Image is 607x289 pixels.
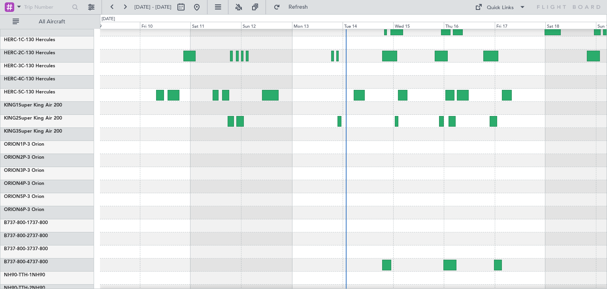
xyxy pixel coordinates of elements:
span: B737-800-2 [4,234,30,238]
a: B737-800-1737-800 [4,221,48,225]
div: Thu 16 [444,22,494,29]
a: ORION5P-3 Orion [4,194,44,199]
span: All Aircraft [21,19,83,25]
a: ORION4P-3 Orion [4,181,44,186]
div: Fri 10 [140,22,190,29]
span: ORION2 [4,155,23,160]
a: HERC-2C-130 Hercules [4,51,55,55]
span: B737-800-3 [4,247,30,251]
a: HERC-4C-130 Hercules [4,77,55,82]
a: ORION1P-3 Orion [4,142,44,147]
a: ORION6P-3 Orion [4,207,44,212]
a: B737-800-2737-800 [4,234,48,238]
span: ORION5 [4,194,23,199]
a: HERC-1C-130 Hercules [4,38,55,42]
span: ORION4 [4,181,23,186]
a: B737-800-4737-800 [4,260,48,264]
span: HERC-5 [4,90,21,95]
div: Sun 12 [241,22,292,29]
span: B737-800-4 [4,260,30,264]
span: KING3 [4,129,19,134]
div: Quick Links [487,4,514,12]
a: ORION3P-3 Orion [4,168,44,173]
a: ORION2P-3 Orion [4,155,44,160]
input: Trip Number [24,1,70,13]
a: KING1Super King Air 200 [4,103,62,108]
div: Fri 17 [495,22,545,29]
span: KING1 [4,103,19,108]
div: Thu 9 [89,22,140,29]
span: HERC-3 [4,64,21,68]
span: KING2 [4,116,19,121]
button: Quick Links [471,1,530,13]
a: HERC-5C-130 Hercules [4,90,55,95]
a: KING2Super King Air 200 [4,116,62,121]
div: Tue 14 [343,22,393,29]
a: KING3Super King Air 200 [4,129,62,134]
a: HERC-3C-130 Hercules [4,64,55,68]
span: ORION1 [4,142,23,147]
span: [DATE] - [DATE] [134,4,172,11]
button: Refresh [270,1,317,13]
span: ORION6 [4,207,23,212]
span: NH90-TTH-1 [4,273,32,278]
button: All Aircraft [9,15,86,28]
span: HERC-1 [4,38,21,42]
div: Wed 15 [393,22,444,29]
span: ORION3 [4,168,23,173]
span: Refresh [282,4,315,10]
div: Mon 13 [292,22,343,29]
span: HERC-2 [4,51,21,55]
div: Sat 18 [545,22,596,29]
div: Sat 11 [190,22,241,29]
div: [DATE] [102,16,115,23]
span: HERC-4 [4,77,21,82]
a: B737-800-3737-800 [4,247,48,251]
a: NH90-TTH-1NH90 [4,273,45,278]
span: B737-800-1 [4,221,30,225]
